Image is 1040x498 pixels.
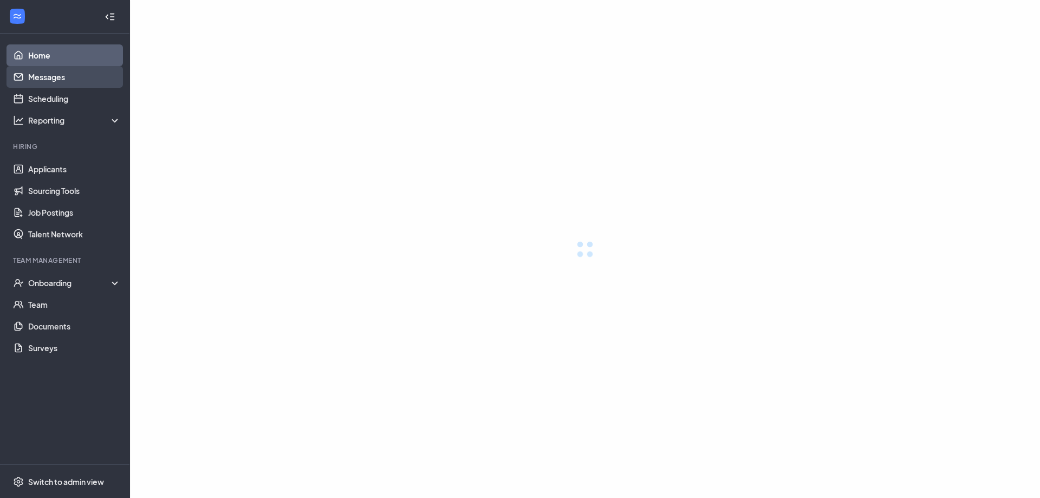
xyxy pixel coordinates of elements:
[28,315,121,337] a: Documents
[28,223,121,245] a: Talent Network
[105,11,115,22] svg: Collapse
[13,142,119,151] div: Hiring
[28,476,104,487] div: Switch to admin view
[28,202,121,223] a: Job Postings
[28,44,121,66] a: Home
[28,277,121,288] div: Onboarding
[12,11,23,22] svg: WorkstreamLogo
[13,476,24,487] svg: Settings
[28,88,121,109] a: Scheduling
[13,115,24,126] svg: Analysis
[28,337,121,359] a: Surveys
[13,277,24,288] svg: UserCheck
[28,294,121,315] a: Team
[13,256,119,265] div: Team Management
[28,115,121,126] div: Reporting
[28,180,121,202] a: Sourcing Tools
[28,66,121,88] a: Messages
[28,158,121,180] a: Applicants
